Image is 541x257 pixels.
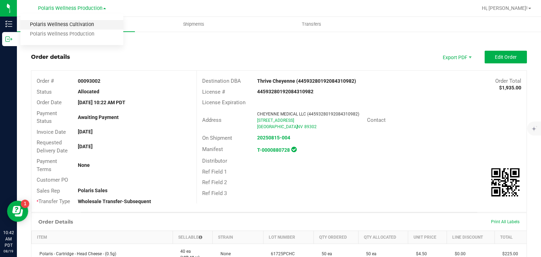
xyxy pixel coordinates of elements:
span: Manifest [202,146,223,152]
iframe: Resource center [7,201,28,222]
span: Customer PO [37,177,68,183]
a: T-0000880728 [257,147,290,153]
div: Order details [31,53,70,61]
qrcode: 00093002 [491,168,520,196]
a: 20250815-004 [257,135,290,140]
span: Transfers [292,21,331,27]
th: Item [32,231,173,244]
p: 10:42 AM PDT [3,230,14,249]
th: Unit Price [408,231,447,244]
inline-svg: Outbound [5,36,12,43]
span: $0.00 [451,251,466,256]
span: Requested Delivery Date [37,139,68,154]
span: 61725PCHC [267,251,295,256]
h1: Order Details [38,219,73,225]
a: Shipments [135,17,253,32]
span: $225.00 [499,251,518,256]
span: CHEYENNE MEDICAL LLC (44593280192084310982) [257,112,359,117]
strong: [DATE] [78,144,93,149]
span: Order # [37,78,54,84]
span: Edit Order [495,54,517,60]
span: 50 ea [318,251,332,256]
span: Transfer Type [37,198,70,205]
strong: Thrive Cheyenne (44593280192084310982) [257,78,356,84]
span: 40 ea [177,249,191,254]
strong: Awaiting Payment [78,114,119,120]
span: $4.50 [412,251,427,256]
strong: 00093002 [78,78,100,84]
span: Distributor [202,158,227,164]
th: Qty Ordered [314,231,358,244]
span: Address [202,117,222,123]
inline-svg: Inventory [5,20,12,27]
p: 08/19 [3,249,14,254]
span: Ref Field 1 [202,169,227,175]
span: Payment Terms [37,158,57,173]
span: Order Total [495,78,521,84]
span: Status [37,89,52,95]
li: Export PDF [435,51,478,63]
span: Polaris Wellness Production [38,5,102,11]
span: 50 ea [362,251,377,256]
span: None [217,251,231,256]
span: NV [297,124,303,129]
th: Total [495,231,527,244]
span: Order Date [37,99,62,106]
strong: Wholesale Transfer-Subsequent [78,199,151,204]
span: Destination DBA [202,78,241,84]
a: Polaris Wellness Production [20,30,123,39]
span: Polaris - Cartridge - Head Cheese - (0.5g) [36,251,116,256]
th: Strain [213,231,263,244]
th: Sellable [173,231,213,244]
a: Transfers [253,17,371,32]
span: , [296,124,297,129]
a: Orders [17,17,135,32]
span: [STREET_ADDRESS] [257,118,294,123]
img: Scan me! [491,168,520,196]
span: Sales Rep [37,188,60,194]
span: Contact [367,117,386,123]
strong: [DATE] [78,129,93,134]
span: [GEOGRAPHIC_DATA] [257,124,298,129]
a: Polaris Wellness Cultivation [20,20,123,30]
span: On Shipment [202,135,232,141]
strong: [DATE] 10:22 AM PDT [78,100,125,105]
span: Print All Labels [491,219,520,224]
strong: 44593280192084310982 [257,89,313,94]
strong: Polaris Sales [78,188,107,193]
span: Invoice Date [37,129,66,135]
th: Qty Allocated [358,231,408,244]
span: 89302 [304,124,317,129]
th: Lot Number [263,231,314,244]
span: License Expiration [202,99,245,106]
th: Line Discount [447,231,495,244]
span: License # [202,89,225,95]
span: Shipments [174,21,214,27]
span: Payment Status [37,110,57,125]
span: Ref Field 3 [202,190,227,196]
strong: None [78,162,90,168]
button: Edit Order [485,51,527,63]
span: Hi, [PERSON_NAME]! [482,5,528,11]
strong: Allocated [78,89,99,94]
span: Ref Field 2 [202,179,227,186]
strong: $1,935.00 [499,85,521,90]
iframe: Resource center unread badge [21,200,29,208]
span: In Sync [291,146,297,153]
